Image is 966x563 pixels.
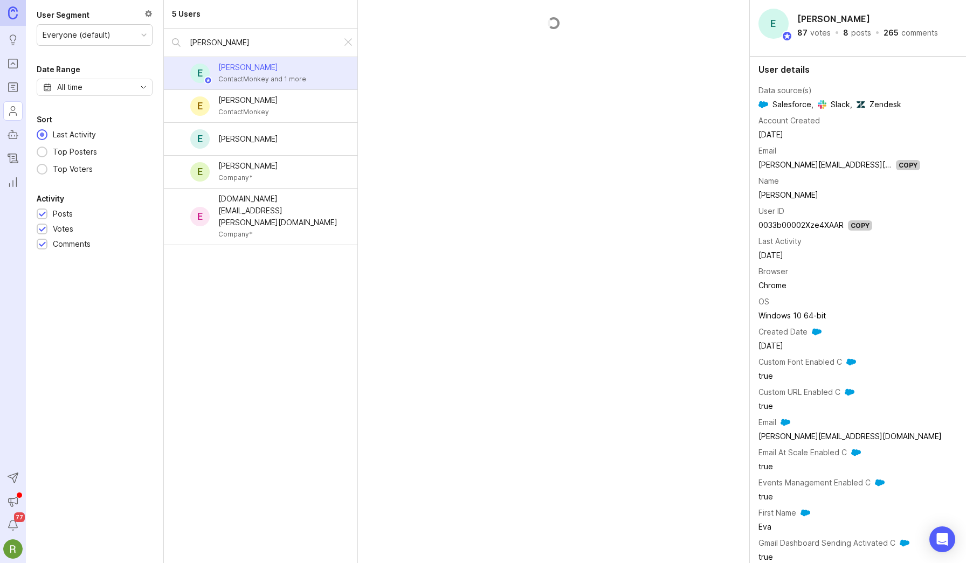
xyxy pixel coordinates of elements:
[37,63,80,76] div: Date Range
[758,507,796,519] div: First Name
[875,478,885,488] img: Salesforce logo
[3,172,23,192] a: Reporting
[218,106,278,118] div: ContactMonkey
[896,160,920,170] div: Copy
[37,192,64,205] div: Activity
[758,356,842,368] div: Custom Font Enabled C
[3,78,23,97] a: Roadmaps
[758,99,813,110] span: Salesforce ,
[758,100,768,109] img: Salesforce logo
[14,512,25,522] span: 77
[218,94,278,106] div: [PERSON_NAME]
[190,207,210,226] div: e
[218,160,278,172] div: [PERSON_NAME]
[857,100,865,109] img: Zendesk logo
[758,341,783,350] time: [DATE]
[3,516,23,535] button: Notifications
[851,29,871,37] div: posts
[758,279,942,293] td: Chrome
[758,130,783,139] time: [DATE]
[190,37,334,48] input: Search by name...
[758,477,871,489] div: Events Management Enabled C
[758,205,784,217] div: User ID
[47,163,98,175] div: Top Voters
[57,81,82,93] div: All time
[758,85,812,96] div: Data source(s)
[53,238,91,250] div: Comments
[43,29,111,41] div: Everyone (default)
[851,448,861,457] img: Salesforce logo
[810,29,831,37] div: votes
[857,99,901,110] span: Zendesk
[812,327,822,337] img: Salesforce logo
[3,125,23,144] a: Autopilot
[758,416,776,428] div: Email
[758,461,942,472] div: true
[758,491,942,503] div: true
[37,9,89,22] div: User Segment
[758,65,957,74] div: User details
[3,101,23,121] a: Users
[37,113,52,126] div: Sort
[758,309,942,323] td: Windows 10 64-bit
[758,9,789,39] div: E
[758,400,942,412] div: true
[47,146,102,158] div: Top Posters
[3,492,23,511] button: Announcements
[218,133,278,145] div: [PERSON_NAME]
[53,208,73,220] div: Posts
[3,30,23,50] a: Ideas
[3,468,23,488] button: Send to Autopilot
[758,386,840,398] div: Custom URL Enabled C
[818,100,826,109] img: Slack logo
[53,223,73,235] div: Votes
[901,29,938,37] div: comments
[834,29,840,37] div: ·
[758,160,942,169] a: [PERSON_NAME][EMAIL_ADDRESS][DOMAIN_NAME]
[3,149,23,168] a: Changelog
[848,220,872,231] div: Copy
[135,83,152,92] svg: toggle icon
[758,175,779,187] div: Name
[846,357,856,367] img: Salesforce logo
[204,77,212,85] img: member badge
[218,228,340,240] div: Company*
[884,29,899,37] div: 265
[818,99,852,110] span: Slack ,
[874,29,880,37] div: ·
[758,296,769,308] div: OS
[218,193,340,228] div: [DOMAIN_NAME][EMAIL_ADDRESS][PERSON_NAME][DOMAIN_NAME]
[758,235,802,247] div: Last Activity
[781,418,790,427] img: Salesforce logo
[758,251,783,260] time: [DATE]
[758,537,895,549] div: Gmail Dashboard Sending Activated C
[929,526,955,552] div: Open Intercom Messenger
[795,11,872,27] h2: [PERSON_NAME]
[758,115,820,127] div: Account Created
[801,508,810,518] img: Salesforce logo
[797,29,808,37] div: 87
[218,172,278,184] div: Company*
[218,61,306,73] div: [PERSON_NAME]
[845,387,854,397] img: Salesforce logo
[782,31,792,41] img: member badge
[8,6,18,19] img: Canny Home
[758,188,942,202] td: [PERSON_NAME]
[190,96,210,116] div: E
[190,129,210,149] div: E
[3,539,23,559] img: Ryan Duguid
[758,370,942,382] div: true
[758,266,788,277] div: Browser
[47,129,101,141] div: Last Activity
[190,64,210,83] div: E
[758,521,942,533] div: Eva
[900,538,909,548] img: Salesforce logo
[172,8,201,20] div: 5 Users
[758,326,808,338] div: Created Date
[758,145,776,157] div: Email
[758,219,844,231] div: 0033b00002Xze4XAAR
[218,73,306,85] div: ContactMonkey and 1 more
[758,447,847,458] div: Email At Scale Enabled C
[3,54,23,73] a: Portal
[190,162,210,182] div: E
